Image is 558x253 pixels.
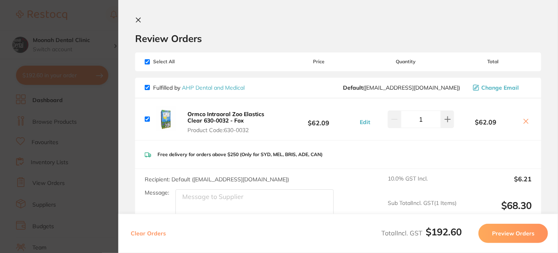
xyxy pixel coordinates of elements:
[381,229,462,237] span: Total Incl. GST
[426,226,462,238] b: $192.60
[463,200,532,222] output: $68.30
[357,118,373,126] button: Edit
[280,59,358,64] span: Price
[145,189,169,196] label: Message:
[343,84,460,91] span: orders@ahpdentalmedical.com.au
[280,112,358,127] b: $62.09
[478,224,548,243] button: Preview Orders
[135,32,541,44] h2: Review Orders
[157,152,323,157] p: Free delivery for orders above $250 (Only for SYD, MEL, BRIS, ADE, CAN)
[343,84,363,91] b: Default
[145,176,289,183] span: Recipient: Default ( [EMAIL_ADDRESS][DOMAIN_NAME] )
[463,175,532,193] output: $6.21
[481,84,519,91] span: Change Email
[185,110,280,134] button: Ormco Intraoral Zoo Elastics Clear 630-0032 - Fox Product Code:630-0032
[187,110,264,124] b: Ormco Intraoral Zoo Elastics Clear 630-0032 - Fox
[128,224,168,243] button: Clear Orders
[357,59,454,64] span: Quantity
[182,84,245,91] a: AHP Dental and Medical
[153,84,245,91] p: Fulfilled by
[388,200,456,222] span: Sub Total Incl. GST ( 1 Items)
[470,84,532,91] button: Change Email
[145,59,225,64] span: Select All
[454,59,532,64] span: Total
[187,127,278,133] span: Product Code: 630-0032
[388,175,456,193] span: 10.0 % GST Incl.
[153,106,179,132] img: aGFka2Nscg
[454,118,517,126] b: $62.09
